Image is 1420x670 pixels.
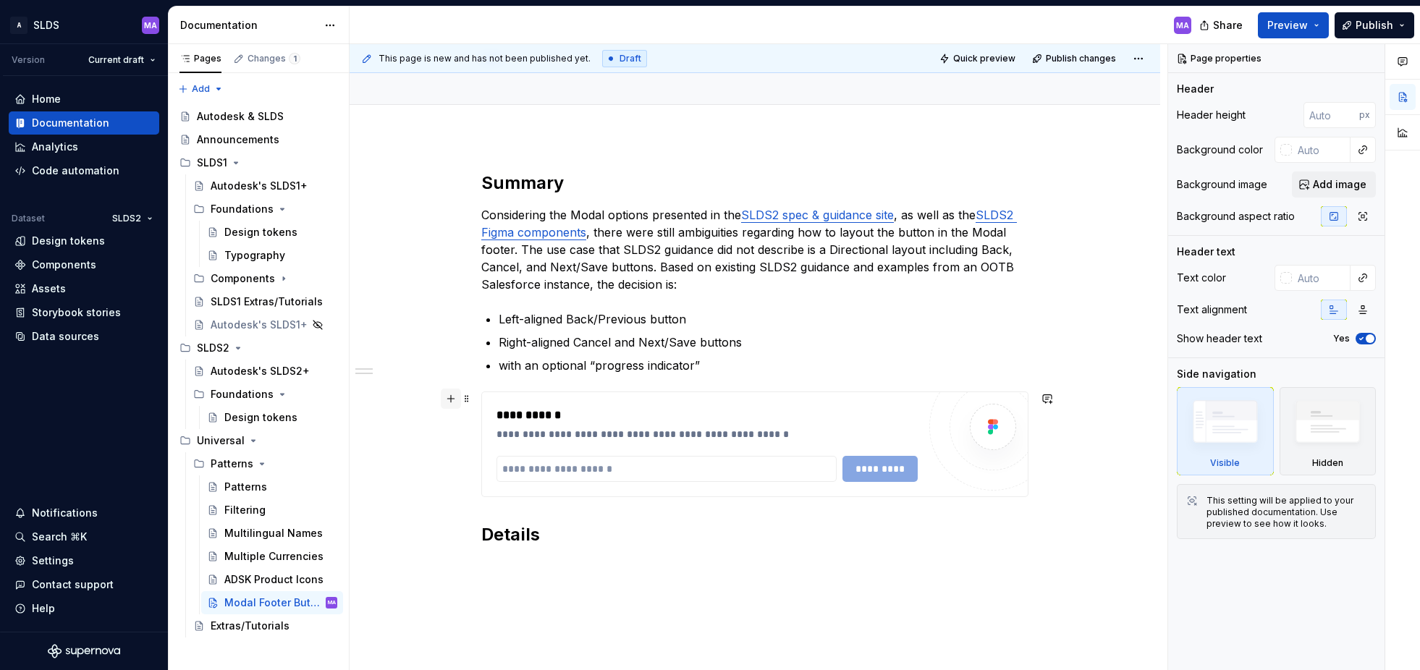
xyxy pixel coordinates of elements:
svg: Supernova Logo [48,644,120,658]
div: Assets [32,281,66,296]
div: Header [1177,82,1214,96]
a: Announcements [174,128,343,151]
div: MA [144,20,157,31]
input: Auto [1303,102,1359,128]
input: Auto [1292,137,1351,163]
a: Autodesk's SLDS1+ [187,174,343,198]
a: SLDS1 Extras/Tutorials [187,290,343,313]
a: SLDS2 spec & guidance site [741,208,894,222]
a: ADSK Product Icons [201,568,343,591]
div: Background image [1177,177,1267,192]
div: SLDS2 [197,341,229,355]
a: Components [9,253,159,276]
div: Data sources [32,329,99,344]
div: This setting will be applied to your published documentation. Use preview to see how it looks. [1206,495,1366,530]
div: Multilingual Names [224,526,323,540]
div: Announcements [197,132,279,147]
div: SLDS1 [174,151,343,174]
div: Search ⌘K [32,530,87,544]
span: Share [1213,18,1243,33]
a: Patterns [201,475,343,499]
p: Left-aligned Back/Previous button [499,310,1028,328]
div: Autodesk's SLDS1+ [211,179,308,193]
div: MA [1176,20,1189,31]
div: Typography [224,248,285,263]
div: Design tokens [32,234,105,248]
div: Patterns [211,457,253,471]
a: Storybook stories [9,301,159,324]
a: Filtering [201,499,343,522]
div: Components [211,271,275,286]
a: Multiple Currencies [201,545,343,568]
a: Design tokens [201,406,343,429]
button: ASLDSMA [3,9,165,41]
div: SLDS1 Extras/Tutorials [211,294,323,309]
a: Design tokens [9,229,159,253]
div: Universal [174,429,343,452]
div: Settings [32,554,74,568]
p: with an optional “progress indicator” [499,357,1028,374]
div: Pages [179,53,221,64]
div: Documentation [32,116,109,130]
div: Hidden [1312,457,1343,469]
label: Yes [1333,333,1350,344]
div: Autodesk's SLDS2+ [211,364,310,378]
div: Foundations [211,202,274,216]
span: Add image [1313,177,1366,192]
button: Current draft [82,50,162,70]
div: Text color [1177,271,1226,285]
div: Design tokens [224,410,297,425]
div: Header height [1177,108,1246,122]
span: Current draft [88,54,144,66]
div: Foundations [187,198,343,221]
button: Contact support [9,573,159,596]
div: Notifications [32,506,98,520]
div: Patterns [224,480,267,494]
a: Settings [9,549,159,572]
div: Background color [1177,143,1263,157]
h2: Details [481,523,1028,546]
button: Preview [1258,12,1329,38]
div: Page tree [174,105,343,637]
span: 1 [289,53,300,64]
span: Preview [1267,18,1308,33]
div: Version [12,54,45,66]
div: Changes [248,53,300,64]
a: Multilingual Names [201,522,343,545]
span: Quick preview [953,53,1015,64]
div: Foundations [187,383,343,406]
button: Add [174,79,228,99]
div: Modal Footer Buttons [224,595,323,610]
span: Publish changes [1046,53,1116,64]
div: A [10,17,28,34]
button: Notifications [9,501,159,525]
a: Data sources [9,325,159,348]
button: Publish [1335,12,1414,38]
button: Quick preview [935,48,1022,69]
div: Patterns [187,452,343,475]
a: Modal Footer ButtonsMA [201,591,343,614]
a: Autodesk & SLDS [174,105,343,128]
p: Right-aligned Cancel and Next/Save buttons [499,334,1028,351]
a: Autodesk's SLDS1+ [187,313,343,336]
div: Contact support [32,577,114,592]
div: Components [32,258,96,272]
button: Help [9,597,159,620]
a: Home [9,88,159,111]
a: Assets [9,277,159,300]
div: SLDS [33,18,59,33]
span: Draft [620,53,641,64]
div: Hidden [1280,387,1377,475]
a: Analytics [9,135,159,158]
span: SLDS2 [112,213,141,224]
div: Multiple Currencies [224,549,324,564]
div: Text alignment [1177,302,1247,317]
div: Code automation [32,164,119,178]
span: Add [192,83,210,95]
h2: Summary [481,171,1028,195]
button: Share [1192,12,1252,38]
div: Universal [197,433,245,448]
div: Analytics [32,140,78,154]
div: Dataset [12,213,45,224]
p: px [1359,109,1370,121]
